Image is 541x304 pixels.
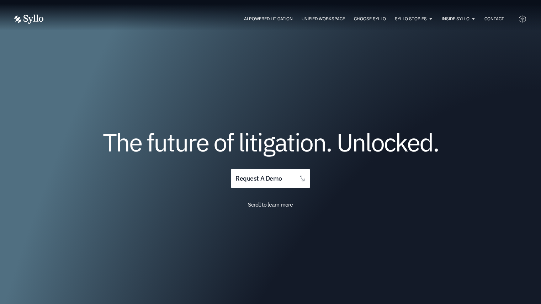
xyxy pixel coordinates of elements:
[442,16,470,22] a: Inside Syllo
[57,130,484,154] h1: The future of litigation. Unlocked.
[58,16,504,22] div: Menu Toggle
[244,16,293,22] a: AI Powered Litigation
[248,201,293,208] span: Scroll to learn more
[58,16,504,22] nav: Menu
[14,15,43,24] img: Vector
[235,175,282,182] span: request a demo
[231,169,310,188] a: request a demo
[354,16,386,22] a: Choose Syllo
[302,16,345,22] a: Unified Workspace
[484,16,504,22] a: Contact
[395,16,427,22] a: Syllo Stories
